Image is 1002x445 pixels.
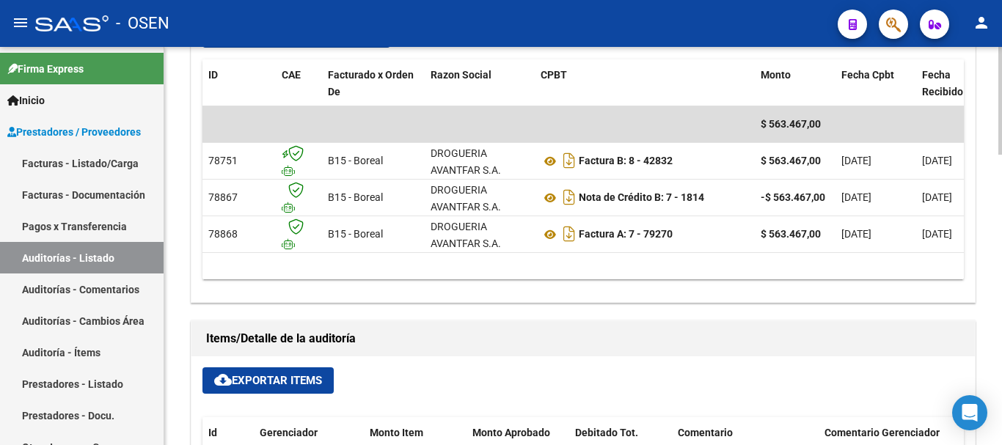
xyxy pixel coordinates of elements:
[579,192,704,204] strong: Nota de Crédito B: 7 - 1814
[260,427,318,438] span: Gerenciador
[952,395,987,430] div: Open Intercom Messenger
[824,427,940,438] span: Comentario Gerenciador
[431,69,491,81] span: Razon Social
[7,61,84,77] span: Firma Express
[431,182,529,216] div: DROGUERIA AVANTFAR S.A.
[761,69,791,81] span: Monto
[922,228,952,240] span: [DATE]
[560,222,579,246] i: Descargar documento
[214,371,232,389] mat-icon: cloud_download
[328,69,414,98] span: Facturado x Orden De
[472,427,550,438] span: Monto Aprobado
[208,427,217,438] span: Id
[761,155,821,166] strong: $ 563.467,00
[116,7,169,40] span: - OSEN
[922,191,952,203] span: [DATE]
[922,155,952,166] span: [DATE]
[208,228,238,240] span: 78868
[7,124,141,140] span: Prestadores / Proveedores
[276,59,322,108] datatable-header-cell: CAE
[841,69,894,81] span: Fecha Cpbt
[322,59,425,108] datatable-header-cell: Facturado x Orden De
[579,229,673,240] strong: Factura A: 7 - 79270
[541,69,567,81] span: CPBT
[431,145,529,179] div: DROGUERIA AVANTFAR S.A.
[202,367,334,394] button: Exportar Items
[328,191,383,203] span: B15 - Boreal
[206,327,960,350] h1: Items/Detalle de la auditoría
[916,59,997,108] datatable-header-cell: Fecha Recibido
[761,191,825,203] strong: -$ 563.467,00
[575,427,638,438] span: Debitado Tot.
[202,59,276,108] datatable-header-cell: ID
[761,118,821,130] span: $ 563.467,00
[761,228,821,240] strong: $ 563.467,00
[370,427,423,438] span: Monto Item
[560,149,579,172] i: Descargar documento
[214,374,322,387] span: Exportar Items
[12,14,29,32] mat-icon: menu
[328,155,383,166] span: B15 - Boreal
[425,59,535,108] datatable-header-cell: Razon Social
[841,228,871,240] span: [DATE]
[431,218,529,252] div: DROGUERIA AVANTFAR S.A.
[678,427,733,438] span: Comentario
[841,191,871,203] span: [DATE]
[7,92,45,109] span: Inicio
[328,228,383,240] span: B15 - Boreal
[208,155,238,166] span: 78751
[282,69,301,81] span: CAE
[535,59,755,108] datatable-header-cell: CPBT
[560,185,579,209] i: Descargar documento
[208,191,238,203] span: 78867
[755,59,835,108] datatable-header-cell: Monto
[579,155,673,167] strong: Factura B: 8 - 42832
[922,69,963,98] span: Fecha Recibido
[841,155,871,166] span: [DATE]
[835,59,916,108] datatable-header-cell: Fecha Cpbt
[973,14,990,32] mat-icon: person
[208,69,218,81] span: ID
